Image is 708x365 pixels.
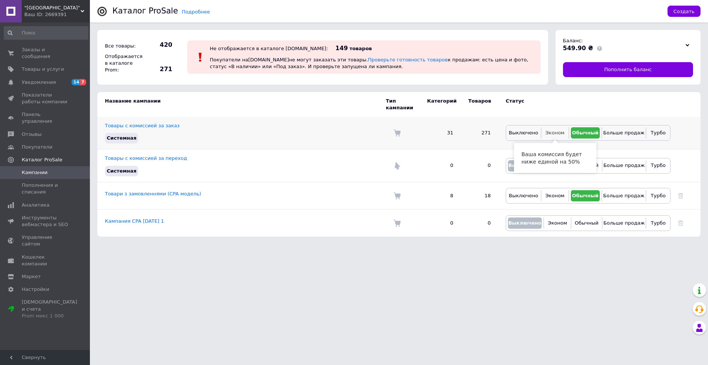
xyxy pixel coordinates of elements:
[604,190,644,201] button: Больше продаж
[105,155,187,161] a: Товары с комиссией за переход
[508,190,539,201] button: Выключено
[498,92,671,117] td: Статус
[572,130,599,136] span: Обычный
[575,220,598,226] span: Обычный
[22,66,64,73] span: Товары и услуги
[22,273,41,280] span: Маркет
[182,9,210,15] a: Подробнее
[678,193,683,198] a: Удалить
[572,193,599,198] span: Обычный
[146,41,172,49] span: 420
[420,117,461,149] td: 31
[604,160,644,171] button: Больше продаж
[571,127,600,139] button: Обычный
[105,218,164,224] a: Кампания CPA [DATE] 1
[651,220,666,226] span: Турбо
[545,193,565,198] span: Эконом
[107,168,136,174] span: Системная
[24,4,81,11] span: "ТАШКЕНТ"
[22,286,49,293] span: Настройки
[97,92,386,117] td: Название кампании
[461,92,498,117] td: Товаров
[22,156,62,163] span: Каталог ProSale
[107,135,136,141] span: Системная
[651,193,666,198] span: Турбо
[563,38,583,43] span: Баланс:
[22,131,42,138] span: Отзывы
[22,182,69,195] span: Пополнения и списания
[105,191,201,197] a: Товари з замовленнями (CPA модель)
[22,313,77,319] div: Prom микс 1 000
[22,79,56,86] span: Уведомления
[386,92,420,117] td: Тип кампании
[668,6,701,17] button: Создать
[112,7,178,15] div: Каталог ProSale
[678,220,683,226] a: Удалить
[543,190,567,201] button: Эконом
[603,130,644,136] span: Больше продаж
[563,62,693,77] a: Пополнить баланс
[508,220,541,226] span: Выключено
[461,182,498,209] td: 18
[22,111,69,125] span: Панель управления
[22,169,48,176] span: Кампании
[648,190,668,201] button: Турбо
[603,162,645,168] span: Больше продаж
[545,130,565,136] span: Эконом
[543,127,567,139] button: Эконом
[508,218,542,229] button: Выключено
[509,193,538,198] span: Выключено
[514,143,596,173] div: Ваша комиссия будет ниже единой на 50%
[105,123,179,128] a: Товары с комиссией за заказ
[461,149,498,182] td: 0
[350,46,372,51] span: товаров
[368,57,448,63] a: Проверьте готовность товаров
[4,26,88,40] input: Поиск
[420,182,461,209] td: 8
[24,11,90,18] div: Ваш ID: 2669391
[22,234,69,247] span: Управление сайтом
[604,66,652,73] span: Пополнить баланс
[648,160,668,171] button: Турбо
[103,51,144,76] div: Отображается в каталоге Prom:
[509,130,538,136] span: Выключено
[22,215,69,228] span: Инструменты вебмастера и SEO
[651,130,666,136] span: Турбо
[420,209,461,237] td: 0
[393,162,401,170] img: Комиссия за переход
[603,193,644,198] span: Больше продаж
[571,190,600,201] button: Обычный
[546,218,569,229] button: Эконом
[393,192,401,200] img: Комиссия за заказ
[648,127,668,139] button: Турбо
[563,45,593,52] span: 549.90 ₴
[674,9,695,14] span: Создать
[22,92,69,105] span: Показатели работы компании
[604,218,644,229] button: Больше продаж
[80,79,86,85] span: 7
[461,117,498,149] td: 271
[651,162,666,168] span: Турбо
[72,79,80,85] span: 14
[103,41,144,51] div: Все товары:
[461,209,498,237] td: 0
[210,46,328,51] div: Не отображается в каталоге [DOMAIN_NAME]:
[22,299,77,319] span: [DEMOGRAPHIC_DATA] и счета
[22,144,52,150] span: Покупатели
[22,202,49,209] span: Аналитика
[195,52,206,63] img: :exclamation:
[508,160,542,171] button: Выключено
[548,220,567,226] span: Эконом
[210,57,528,69] span: Покупатели на [DOMAIN_NAME] не могут заказать эти товары. к продажам: есть цена и фото, статус «В...
[335,45,348,52] span: 149
[146,65,172,73] span: 271
[508,162,541,168] span: Выключено
[393,129,401,137] img: Комиссия за заказ
[420,92,461,117] td: Категорий
[648,218,668,229] button: Турбо
[22,254,69,267] span: Кошелек компании
[603,220,645,226] span: Больше продаж
[604,127,644,139] button: Больше продаж
[420,149,461,182] td: 0
[393,219,401,227] img: Комиссия за заказ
